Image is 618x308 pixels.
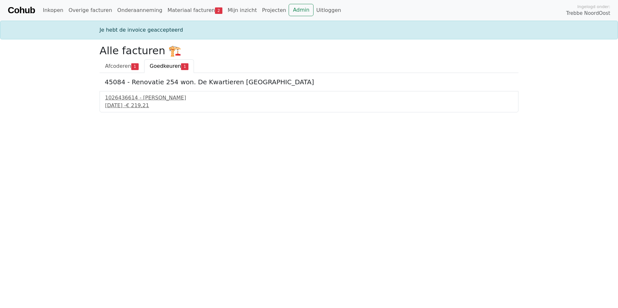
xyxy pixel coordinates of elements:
span: Afcoderen [105,63,131,69]
span: 2 [215,7,222,14]
span: € 219,21 [126,102,149,108]
a: Inkopen [40,4,66,17]
div: [DATE] - [105,102,513,109]
a: Uitloggen [314,4,344,17]
a: Materiaal facturen2 [165,4,225,17]
a: Cohub [8,3,35,18]
a: 1026436614 - [PERSON_NAME][DATE] -€ 219,21 [105,94,513,109]
h2: Alle facturen 🏗️ [100,45,518,57]
a: Admin [289,4,314,16]
div: Je hebt de invoice geaccepteerd [96,26,522,34]
a: Mijn inzicht [225,4,260,17]
span: Trebbe NoordOost [566,10,610,17]
a: Goedkeuren1 [144,59,194,73]
h5: 45084 - Renovatie 254 won. De Kwartieren [GEOGRAPHIC_DATA] [105,78,513,86]
div: 1026436614 - [PERSON_NAME] [105,94,513,102]
span: Goedkeuren [150,63,181,69]
a: Overige facturen [66,4,115,17]
span: Ingelogd onder: [577,4,610,10]
a: Projecten [260,4,289,17]
span: 1 [131,63,139,70]
a: Onderaanneming [115,4,165,17]
span: 1 [181,63,188,70]
a: Afcoderen1 [100,59,144,73]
